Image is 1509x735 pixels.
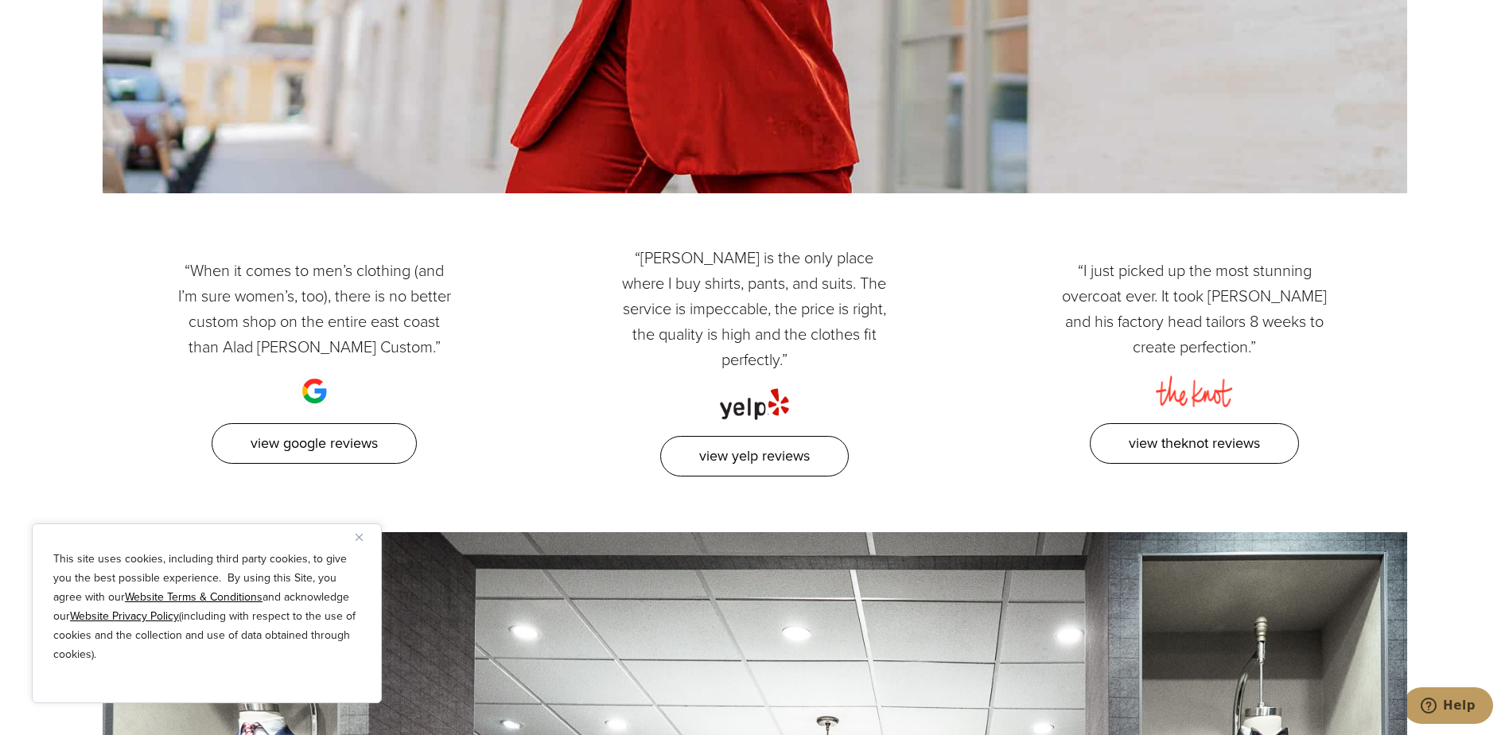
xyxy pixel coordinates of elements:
img: yelp [720,372,790,420]
p: This site uses cookies, including third party cookies, to give you the best possible experience. ... [53,550,360,664]
button: Close [356,527,375,546]
a: View Google Reviews [212,423,417,464]
p: “I just picked up the most stunning overcoat ever. It took [PERSON_NAME] and his factory head tai... [1056,258,1334,360]
a: Website Terms & Conditions [125,589,263,605]
iframe: Opens a widget where you can chat to one of our agents [1407,687,1493,727]
a: View TheKnot Reviews [1090,423,1299,464]
p: “[PERSON_NAME] is the only place where I buy shirts, pants, and suits. The service is impeccable,... [615,245,893,372]
img: the knot [1156,360,1233,407]
img: Close [356,534,363,541]
a: Website Privacy Policy [70,608,179,624]
p: “When it comes to men’s clothing (and I’m sure women’s, too), there is no better custom shop on t... [175,258,453,360]
a: View Yelp Reviews [660,436,849,476]
img: google [298,360,330,407]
